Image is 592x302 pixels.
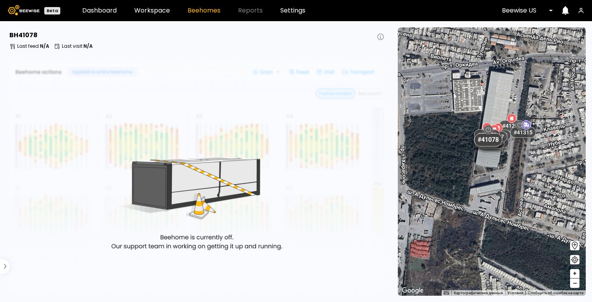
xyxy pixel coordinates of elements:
[454,290,503,296] button: Картографические данные
[62,44,93,49] p: Last visit :
[40,43,49,49] b: N/A
[570,278,579,288] button: –
[82,7,117,14] a: Dashboard
[573,278,577,288] span: –
[188,7,220,14] a: Beehomes
[572,269,577,278] span: +
[9,62,385,293] img: Empty State
[83,43,93,49] b: N/A
[280,7,305,14] a: Settings
[238,7,263,14] span: Reports
[570,269,579,278] button: +
[474,133,502,146] div: # 41078
[400,286,426,296] img: Google
[9,32,38,38] h3: BH 41078
[510,127,536,138] div: # 41315
[17,44,49,49] p: Last feed :
[444,290,449,296] button: Быстрые клавиши
[475,136,500,147] div: # 41358
[528,291,583,295] a: Сообщить об ошибке на карте
[134,7,170,14] a: Workspace
[400,286,426,296] a: Открыть эту область в Google Картах (в новом окне)
[507,291,523,295] a: Условия (ссылка откроется в новой вкладке)
[8,5,40,15] img: Beewise logo
[44,7,60,14] div: Beta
